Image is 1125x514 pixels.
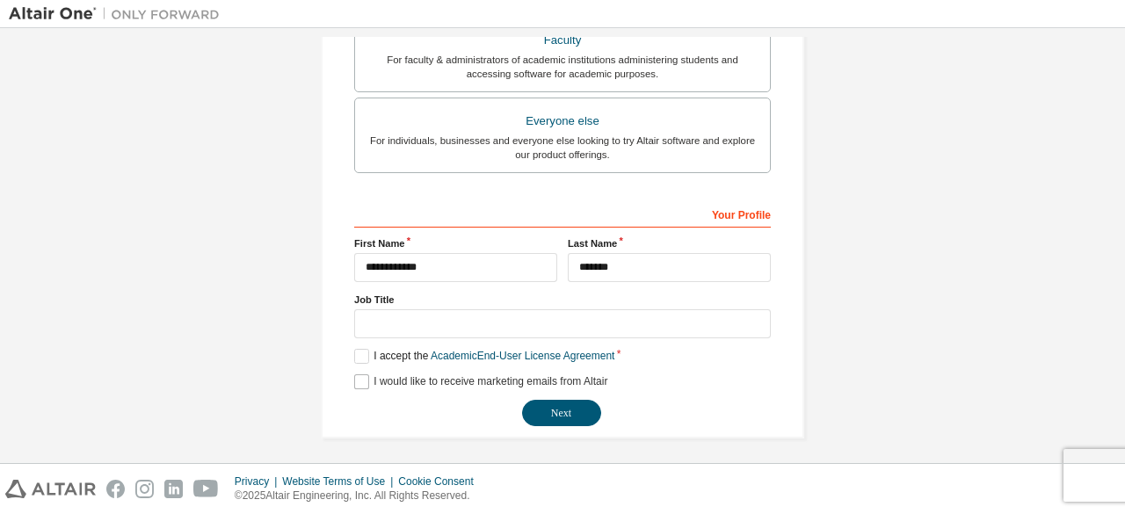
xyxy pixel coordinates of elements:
img: altair_logo.svg [5,480,96,498]
label: First Name [354,236,557,250]
div: Website Terms of Use [282,474,398,489]
label: Job Title [354,293,771,307]
label: I would like to receive marketing emails from Altair [354,374,607,389]
a: Academic End-User License Agreement [431,350,614,362]
div: Privacy [235,474,282,489]
img: Altair One [9,5,229,23]
p: © 2025 Altair Engineering, Inc. All Rights Reserved. [235,489,484,503]
label: Last Name [568,236,771,250]
img: youtube.svg [193,480,219,498]
div: Everyone else [366,109,759,134]
div: Faculty [366,28,759,53]
button: Next [522,400,601,426]
div: Cookie Consent [398,474,483,489]
img: linkedin.svg [164,480,183,498]
img: facebook.svg [106,480,125,498]
div: For individuals, businesses and everyone else looking to try Altair software and explore our prod... [366,134,759,162]
label: I accept the [354,349,614,364]
div: For faculty & administrators of academic institutions administering students and accessing softwa... [366,53,759,81]
img: instagram.svg [135,480,154,498]
div: Your Profile [354,199,771,228]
